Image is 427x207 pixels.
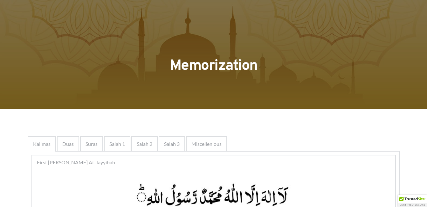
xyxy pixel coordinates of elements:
span: Miscellenious [191,140,222,148]
span: Kalimas [33,140,51,148]
span: First [PERSON_NAME] At-Tayyibah [37,159,115,166]
div: TrustedSite Certified [398,195,427,207]
span: Salah 3 [164,140,180,148]
span: Salah 1 [109,140,125,148]
span: Duas [62,140,74,148]
span: Suras [86,140,98,148]
span: Salah 2 [137,140,152,148]
span: Memorization [170,57,258,75]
